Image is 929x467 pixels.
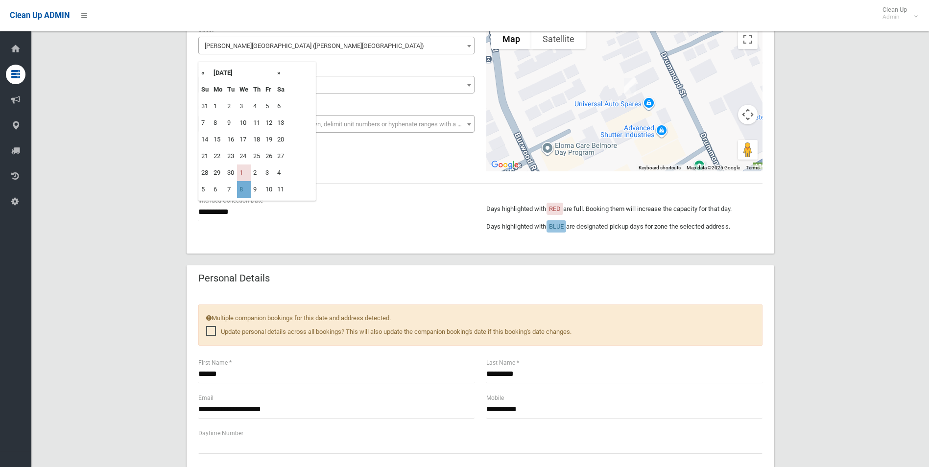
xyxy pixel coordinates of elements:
span: BLUE [549,223,564,230]
td: 7 [225,181,237,198]
td: 25 [251,148,263,164]
th: Mo [211,81,225,98]
td: 8 [211,115,225,131]
th: Fr [263,81,275,98]
td: 6 [275,98,287,115]
td: 1 [237,164,251,181]
td: 31 [199,98,211,115]
td: 14 [199,131,211,148]
span: Drummond Street (BELMORE 2192) [201,39,472,53]
button: Show street map [491,29,531,49]
th: Tu [225,81,237,98]
th: Su [199,81,211,98]
td: 20 [275,131,287,148]
td: 11 [275,181,287,198]
th: Sa [275,81,287,98]
td: 30 [225,164,237,181]
span: Update personal details across all bookings? This will also update the companion booking's date i... [206,326,572,338]
img: Google [489,159,521,171]
td: 16 [225,131,237,148]
td: 7 [199,115,211,131]
button: Toggle fullscreen view [738,29,758,49]
th: We [237,81,251,98]
td: 4 [251,98,263,115]
button: Show satellite imagery [531,29,586,49]
span: 41A [198,76,475,93]
td: 27 [275,148,287,164]
td: 8 [237,181,251,198]
td: 18 [251,131,263,148]
span: Select the unit number from the dropdown, delimit unit numbers or hyphenate ranges with a comma [205,120,478,128]
header: Personal Details [187,269,282,288]
td: 17 [237,131,251,148]
td: 15 [211,131,225,148]
button: Map camera controls [738,105,758,124]
td: 12 [263,115,275,131]
span: Map data ©2025 Google [687,165,740,170]
span: Clean Up ADMIN [10,11,70,20]
td: 6 [211,181,225,198]
a: Open this area in Google Maps (opens a new window) [489,159,521,171]
a: Terms (opens in new tab) [746,165,760,170]
td: 1 [211,98,225,115]
button: Drag Pegman onto the map to open Street View [738,140,758,160]
th: » [275,65,287,81]
td: 9 [225,115,237,131]
td: 26 [263,148,275,164]
td: 21 [199,148,211,164]
span: Clean Up [878,6,917,21]
button: Keyboard shortcuts [639,164,681,171]
span: Drummond Street (BELMORE 2192) [198,37,475,54]
td: 9 [251,181,263,198]
th: Th [251,81,263,98]
td: 28 [199,164,211,181]
td: 24 [237,148,251,164]
th: [DATE] [211,65,275,81]
td: 19 [263,131,275,148]
td: 22 [211,148,225,164]
td: 13 [275,115,287,131]
td: 23 [225,148,237,164]
td: 4 [275,164,287,181]
p: Days highlighted with are designated pickup days for zone the selected address. [486,221,762,233]
td: 10 [263,181,275,198]
td: 5 [263,98,275,115]
p: Days highlighted with are full. Booking them will increase the capacity for that day. [486,203,762,215]
small: Admin [882,13,907,21]
td: 3 [263,164,275,181]
td: 10 [237,115,251,131]
td: 3 [237,98,251,115]
td: 2 [251,164,263,181]
div: Multiple companion bookings for this date and address detected. [198,304,762,346]
td: 11 [251,115,263,131]
td: 29 [211,164,225,181]
td: 2 [225,98,237,115]
div: 41A Drummond Street, BELMORE NSW 2192 [620,74,640,98]
span: 41A [201,78,472,92]
th: « [199,65,211,81]
td: 5 [199,181,211,198]
span: RED [549,205,561,212]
